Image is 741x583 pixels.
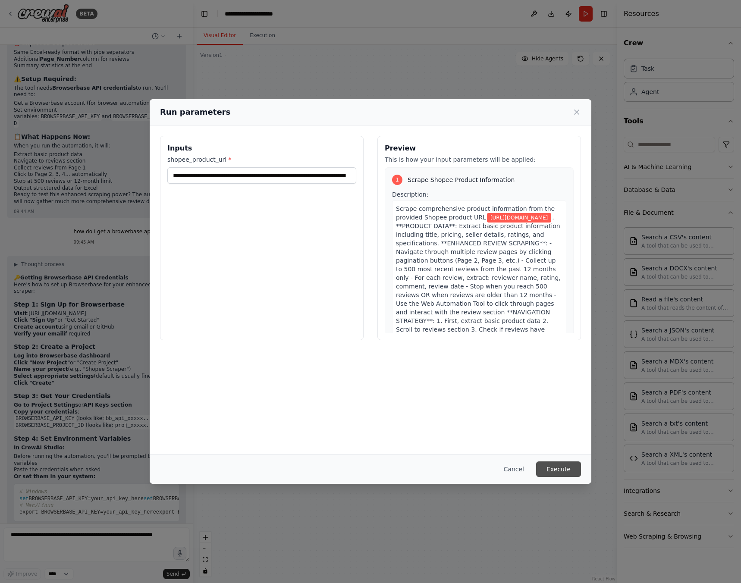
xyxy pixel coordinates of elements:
[167,143,356,154] h3: Inputs
[536,461,581,477] button: Execute
[396,205,555,221] span: Scrape comprehensive product information from the provided Shopee product URL
[160,106,230,118] h2: Run parameters
[167,155,356,164] label: shopee_product_url
[408,176,515,184] span: Scrape Shopee Product Information
[392,191,428,198] span: Description:
[497,461,531,477] button: Cancel
[487,213,551,223] span: Variable: shopee_product_url
[385,143,574,154] h3: Preview
[392,175,402,185] div: 1
[385,155,574,164] p: This is how your input parameters will be applied:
